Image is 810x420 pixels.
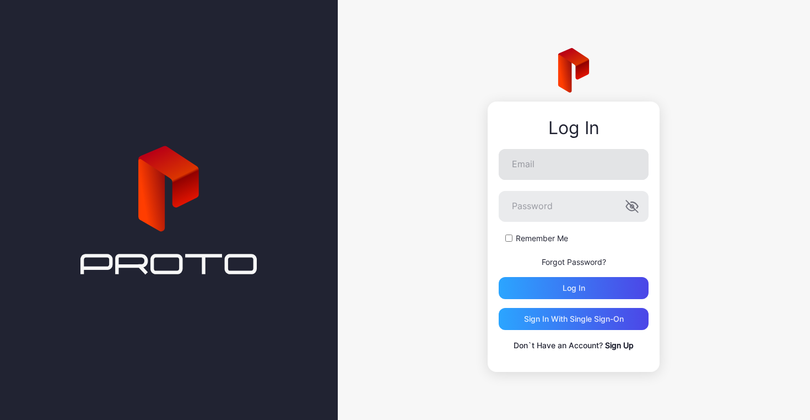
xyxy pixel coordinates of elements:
button: Password [625,200,639,213]
div: Log in [563,284,585,293]
div: Log In [499,118,649,138]
input: Password [499,191,649,222]
button: Log in [499,277,649,299]
button: Sign in With Single Sign-On [499,308,649,330]
p: Don`t Have an Account? [499,339,649,352]
a: Sign Up [605,341,634,350]
label: Remember Me [516,233,568,244]
input: Email [499,149,649,180]
div: Sign in With Single Sign-On [524,315,624,323]
a: Forgot Password? [542,257,606,267]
